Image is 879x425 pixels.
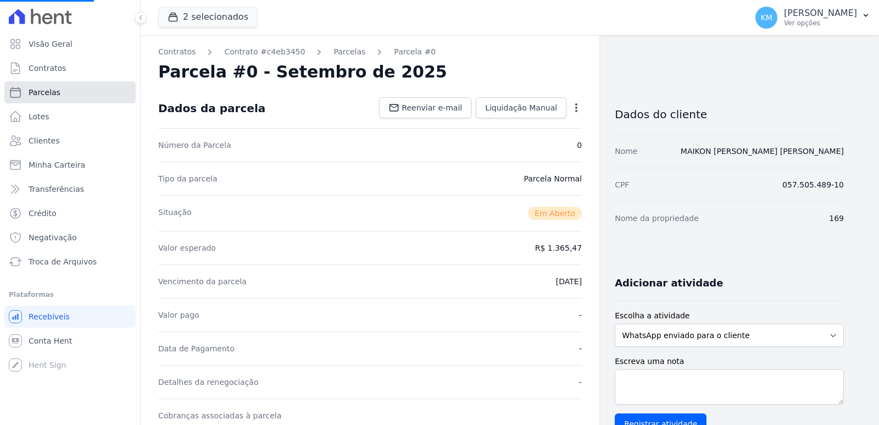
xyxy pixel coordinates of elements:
[402,102,462,113] span: Reenviar e-mail
[158,173,218,184] dt: Tipo da parcela
[158,46,582,58] nav: Breadcrumb
[524,173,582,184] dd: Parcela Normal
[158,242,216,253] dt: Valor esperado
[394,46,436,58] a: Parcela #0
[4,306,136,328] a: Recebíveis
[615,213,699,224] dt: Nome da propriedade
[615,146,637,157] dt: Nome
[29,87,60,98] span: Parcelas
[158,276,247,287] dt: Vencimento da parcela
[4,33,136,55] a: Visão Geral
[4,251,136,273] a: Troca de Arquivos
[615,277,723,290] h3: Adicionar atividade
[379,97,471,118] a: Reenviar e-mail
[158,310,199,321] dt: Valor pago
[4,227,136,249] a: Negativação
[4,154,136,176] a: Minha Carteira
[476,97,566,118] a: Liquidação Manual
[615,356,844,367] label: Escreva uma nota
[615,179,629,190] dt: CPF
[29,232,77,243] span: Negativação
[4,106,136,128] a: Lotes
[29,159,85,170] span: Minha Carteira
[224,46,305,58] a: Contrato #c4eb3450
[29,63,66,74] span: Contratos
[158,140,231,151] dt: Número da Parcela
[784,8,857,19] p: [PERSON_NAME]
[29,208,57,219] span: Crédito
[4,202,136,224] a: Crédito
[760,14,772,21] span: KM
[158,7,258,27] button: 2 selecionados
[4,330,136,352] a: Conta Hent
[4,130,136,152] a: Clientes
[556,276,582,287] dd: [DATE]
[29,335,72,346] span: Conta Hent
[535,242,582,253] dd: R$ 1.365,47
[4,57,136,79] a: Contratos
[784,19,857,27] p: Ver opções
[29,311,70,322] span: Recebíveis
[158,102,265,115] div: Dados da parcela
[579,377,582,388] dd: -
[158,343,235,354] dt: Data de Pagamento
[29,38,73,49] span: Visão Geral
[29,256,97,267] span: Troca de Arquivos
[782,179,844,190] dd: 057.505.489-10
[29,111,49,122] span: Lotes
[485,102,557,113] span: Liquidação Manual
[577,140,582,151] dd: 0
[579,310,582,321] dd: -
[747,2,879,33] button: KM [PERSON_NAME] Ver opções
[579,343,582,354] dd: -
[158,46,196,58] a: Contratos
[4,81,136,103] a: Parcelas
[333,46,365,58] a: Parcelas
[158,377,259,388] dt: Detalhes da renegociação
[29,135,59,146] span: Clientes
[29,184,84,195] span: Transferências
[829,213,844,224] dd: 169
[681,147,844,156] a: MAIKON [PERSON_NAME] [PERSON_NAME]
[528,207,582,220] span: Em Aberto
[9,288,131,301] div: Plataformas
[158,207,192,220] dt: Situação
[615,108,844,121] h3: Dados do cliente
[158,62,447,82] h2: Parcela #0 - Setembro de 2025
[615,310,844,322] label: Escolha a atividade
[158,410,281,421] dt: Cobranças associadas à parcela
[4,178,136,200] a: Transferências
